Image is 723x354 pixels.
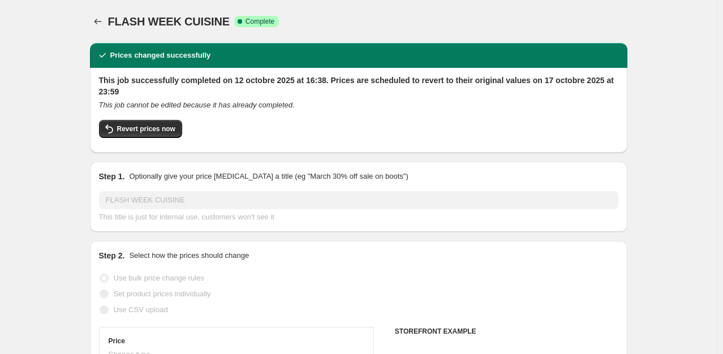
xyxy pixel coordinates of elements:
span: FLASH WEEK CUISINE [108,15,230,28]
p: Optionally give your price [MEDICAL_DATA] a title (eg "March 30% off sale on boots") [129,171,408,182]
h2: Step 1. [99,171,125,182]
button: Revert prices now [99,120,182,138]
span: Revert prices now [117,124,175,133]
p: Select how the prices should change [129,250,249,261]
button: Price change jobs [90,14,106,29]
h2: This job successfully completed on 12 octobre 2025 at 16:38. Prices are scheduled to revert to th... [99,75,618,97]
h2: Prices changed successfully [110,50,211,61]
i: This job cannot be edited because it has already completed. [99,101,295,109]
h3: Price [109,336,125,346]
span: This title is just for internal use, customers won't see it [99,213,274,221]
span: Complete [246,17,274,26]
span: Use bulk price change rules [114,274,204,282]
input: 30% off holiday sale [99,191,618,209]
span: Use CSV upload [114,305,168,314]
h6: STOREFRONT EXAMPLE [395,327,618,336]
h2: Step 2. [99,250,125,261]
span: Set product prices individually [114,290,211,298]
